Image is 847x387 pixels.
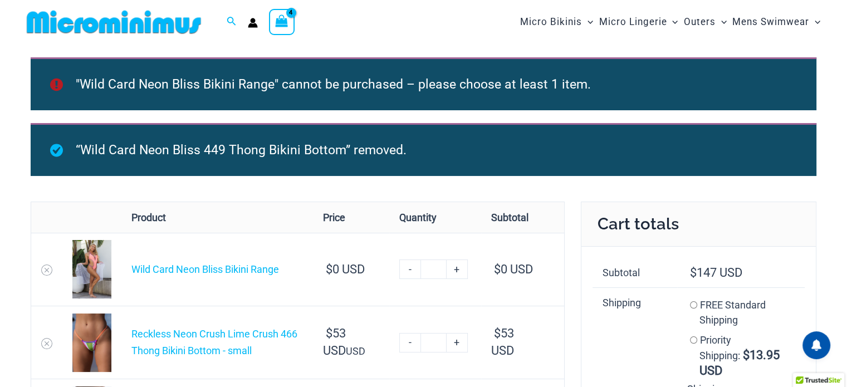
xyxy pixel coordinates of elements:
label: Priority Shipping: [699,334,780,377]
bdi: 0 USD [326,262,365,276]
a: OutersMenu ToggleMenu Toggle [681,5,730,39]
span: Menu Toggle [667,8,678,36]
span: Micro Lingerie [599,8,667,36]
a: View Shopping Cart, 4 items [269,9,295,35]
th: Subtotal [481,202,565,233]
bdi: 53 USD [491,326,514,357]
span: Micro Bikinis [520,8,582,36]
div: “Wild Card Neon Bliss 449 Thong Bikini Bottom” removed. [31,123,816,176]
a: - [399,333,420,352]
a: Account icon link [248,18,258,28]
a: + [447,259,468,279]
a: Remove Wild Card Neon Bliss Bikini Range from cart [41,264,52,276]
a: Micro BikinisMenu ToggleMenu Toggle [517,5,596,39]
span: $ [494,326,501,340]
span: $ [326,262,332,276]
a: Wild Card Neon Bliss Bikini Range [131,263,279,275]
img: Reckless Neon Crush Lime Crush 466 Thong [72,313,111,372]
h2: Cart totals [581,202,816,247]
label: FREE Standard Shipping [699,299,766,326]
span: $ [690,266,697,280]
a: Reckless Neon Crush Lime Crush 466 Thong Bikini Bottom - small [131,328,297,356]
a: Micro LingerieMenu ToggleMenu Toggle [596,5,680,39]
th: Subtotal [593,258,678,287]
a: Mens SwimwearMenu ToggleMenu Toggle [730,5,823,39]
th: Quantity [389,202,481,233]
bdi: 0 USD [494,262,533,276]
input: Product quantity [420,333,447,352]
span: $ [326,326,332,340]
li: "Wild Card Neon Bliss Bikini Range" cannot be purchased – please choose at least 1 item. [76,72,791,97]
a: Remove Reckless Neon Crush Lime Crush 466 Thong Bikini Bottom - small from cart [41,338,52,349]
th: Price [313,202,389,233]
span: Mens Swimwear [732,8,809,36]
span: $ [494,262,501,276]
td: USD [313,306,389,379]
span: Menu Toggle [716,8,727,36]
span: Outers [684,8,716,36]
th: Product [121,202,313,233]
span: Menu Toggle [809,8,820,36]
nav: Site Navigation [516,3,825,41]
img: Wild Card Neon Bliss 312 Top 01 [72,240,111,298]
bdi: 53 USD [323,326,346,357]
a: Search icon link [227,15,237,29]
a: + [447,333,468,352]
img: MM SHOP LOGO FLAT [22,9,205,35]
bdi: 147 USD [690,266,742,280]
span: $ [743,348,750,362]
span: Menu Toggle [582,8,593,36]
input: Product quantity [420,259,447,279]
a: - [399,259,420,279]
